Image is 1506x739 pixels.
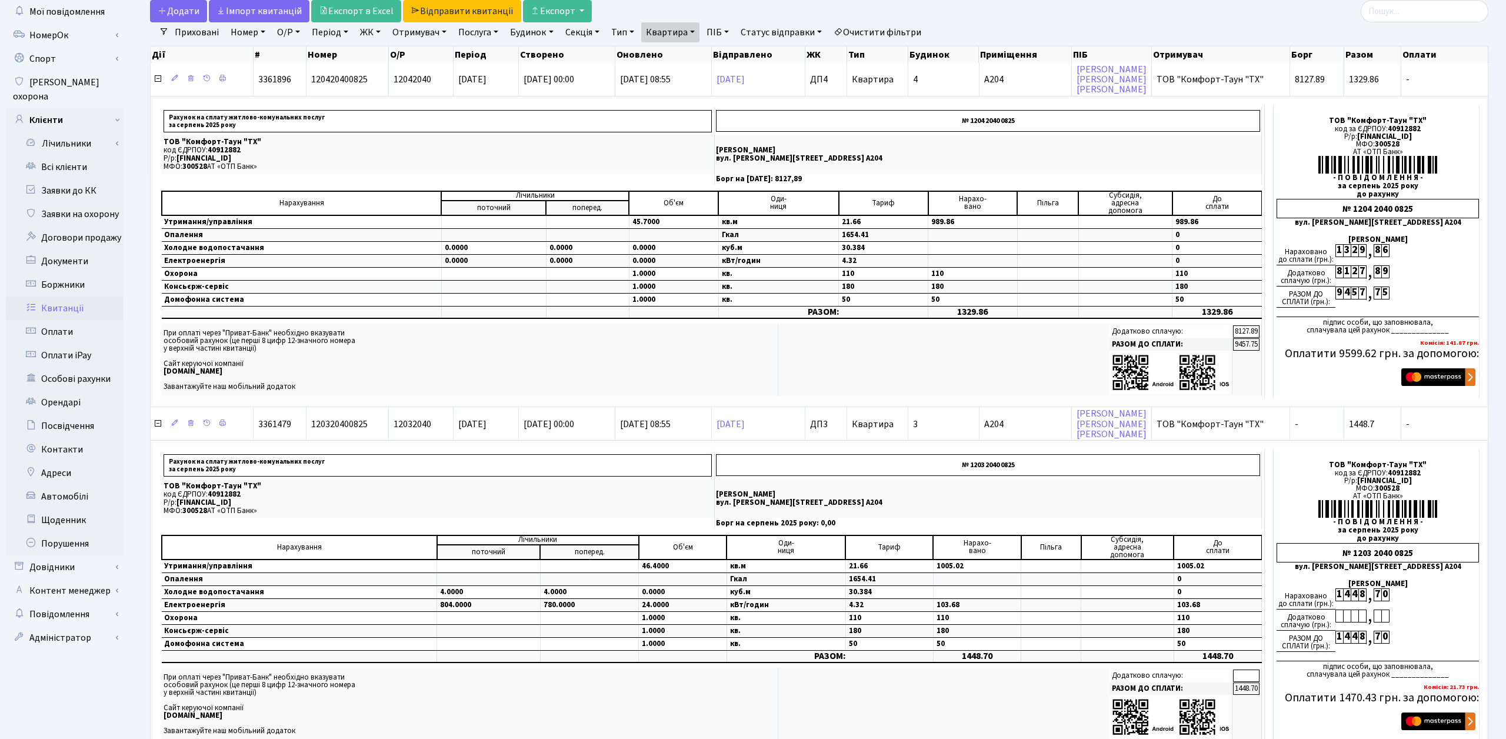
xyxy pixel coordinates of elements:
a: Всі клієнти [6,155,124,179]
div: АТ «ОТП Банк» [1277,492,1479,500]
td: 1654.41 [839,228,928,241]
div: Р/р: [1277,133,1479,141]
div: [PERSON_NAME] [1277,236,1479,244]
div: МФО: [1277,485,1479,492]
a: Заявки до КК [6,179,124,202]
td: 180 [928,280,1018,293]
p: Борг на [DATE]: 8127,89 [716,175,1260,183]
span: - [1406,75,1483,84]
div: ТОВ "Комфорт-Таун "ТХ" [1277,117,1479,125]
div: № 1204 2040 0825 [1277,199,1479,218]
div: 4 [1343,631,1351,644]
th: Створено [519,46,615,63]
th: Приміщення [979,46,1072,63]
td: РАЗОМ ДО СПЛАТИ: [1109,338,1232,351]
a: [DATE] [717,418,745,431]
div: 7 [1374,588,1381,601]
td: кв. [718,293,839,306]
td: 0.0000 [546,254,629,267]
a: Орендарі [6,391,124,414]
a: Послуга [454,22,503,42]
span: - [1406,420,1483,429]
p: Р/р: [164,155,712,162]
td: Електроенергія [162,598,437,611]
p: МФО: АТ «ОТП Банк» [164,507,712,515]
span: 300528 [1375,483,1400,494]
td: 1.0000 [629,293,718,306]
td: Нарахо- вано [928,191,1018,215]
div: 8 [1358,588,1366,601]
td: 0 [1172,228,1262,241]
span: [DATE] [458,73,487,86]
span: 3 [913,418,918,431]
div: Нараховано до сплати (грн.): [1277,244,1335,265]
a: Період [307,22,353,42]
div: до рахунку [1277,191,1479,198]
td: кв. [718,280,839,293]
td: 21.66 [839,215,928,229]
td: кв. [727,611,845,624]
div: 1 [1335,244,1343,257]
td: 0.0000 [546,241,629,254]
div: 5 [1351,287,1358,299]
td: 8127.89 [1233,325,1260,338]
p: вул. [PERSON_NAME][STREET_ADDRESS] А204 [716,499,1260,507]
td: 1.0000 [639,624,727,637]
a: Секція [561,22,604,42]
div: 2 [1351,265,1358,278]
td: куб.м [727,585,845,598]
a: Заявки на охорону [6,202,124,226]
span: 3361479 [258,418,291,431]
td: 1.0000 [639,611,727,624]
p: вул. [PERSON_NAME][STREET_ADDRESS] А204 [716,155,1260,162]
th: Разом [1344,46,1401,63]
a: Отримувач [388,22,451,42]
p: [PERSON_NAME] [716,147,1260,154]
td: 4.0000 [540,585,639,598]
span: - [1295,418,1298,431]
td: 1329.86 [1172,306,1262,318]
td: 45.7000 [629,215,718,229]
div: 6 [1381,244,1389,257]
a: Особові рахунки [6,367,124,391]
td: поточний [437,545,541,560]
td: Оди- ниця [727,535,845,560]
div: 8 [1374,265,1381,278]
p: МФО: АТ «ОТП Банк» [164,163,712,171]
td: Лічильники [441,191,629,201]
td: Холодне водопостачання [162,585,437,598]
td: 110 [845,611,933,624]
td: 180 [933,624,1021,637]
div: РАЗОМ ДО СПЛАТИ (грн.): [1277,287,1335,308]
td: 1654.41 [845,572,933,585]
td: Гкал [718,228,839,241]
div: 3 [1343,244,1351,257]
a: Номер [226,22,270,42]
th: # [254,46,306,63]
div: АТ «ОТП Банк» [1277,148,1479,156]
th: Будинок [908,46,979,63]
span: 300528 [182,161,207,172]
td: 989.86 [928,215,1018,229]
div: , [1366,631,1374,644]
div: , [1366,287,1374,300]
span: ТОВ "Комфорт-Таун "ТХ" [1157,75,1285,84]
div: [PERSON_NAME] [1277,580,1479,588]
div: , [1366,588,1374,602]
td: 24.0000 [639,598,727,611]
td: Утримання/управління [162,560,437,573]
a: Довідники [6,555,124,579]
div: вул. [PERSON_NAME][STREET_ADDRESS] А204 [1277,219,1479,227]
div: 9 [1358,244,1366,257]
a: Квитанції [6,297,124,320]
th: Період [454,46,518,63]
td: 50 [928,293,1018,306]
a: НомерОк [6,24,124,47]
span: [DATE] 00:00 [524,418,574,431]
td: 780.0000 [540,598,639,611]
td: Об'єм [629,191,718,215]
td: 9457.75 [1233,338,1260,351]
div: Додатково сплачую (грн.): [1277,265,1335,287]
a: ПІБ [702,22,734,42]
td: 4.0000 [437,585,541,598]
